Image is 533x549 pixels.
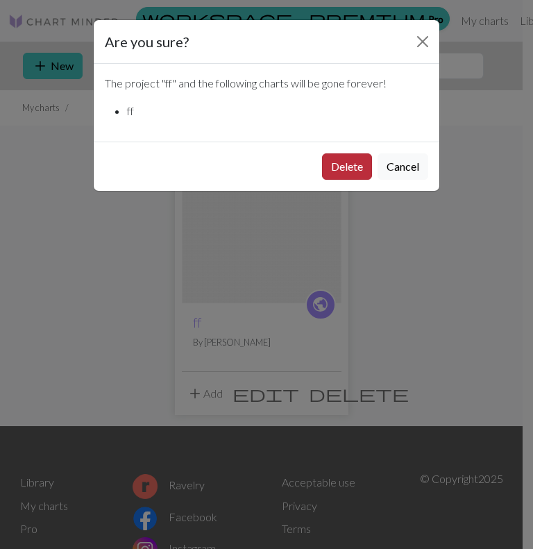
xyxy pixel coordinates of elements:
li: ff [127,103,428,119]
button: Close [412,31,434,53]
p: The project " ff " and the following charts will be gone forever! [105,75,428,92]
button: Cancel [378,153,428,180]
h5: Are you sure? [105,31,189,52]
button: Delete [322,153,372,180]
